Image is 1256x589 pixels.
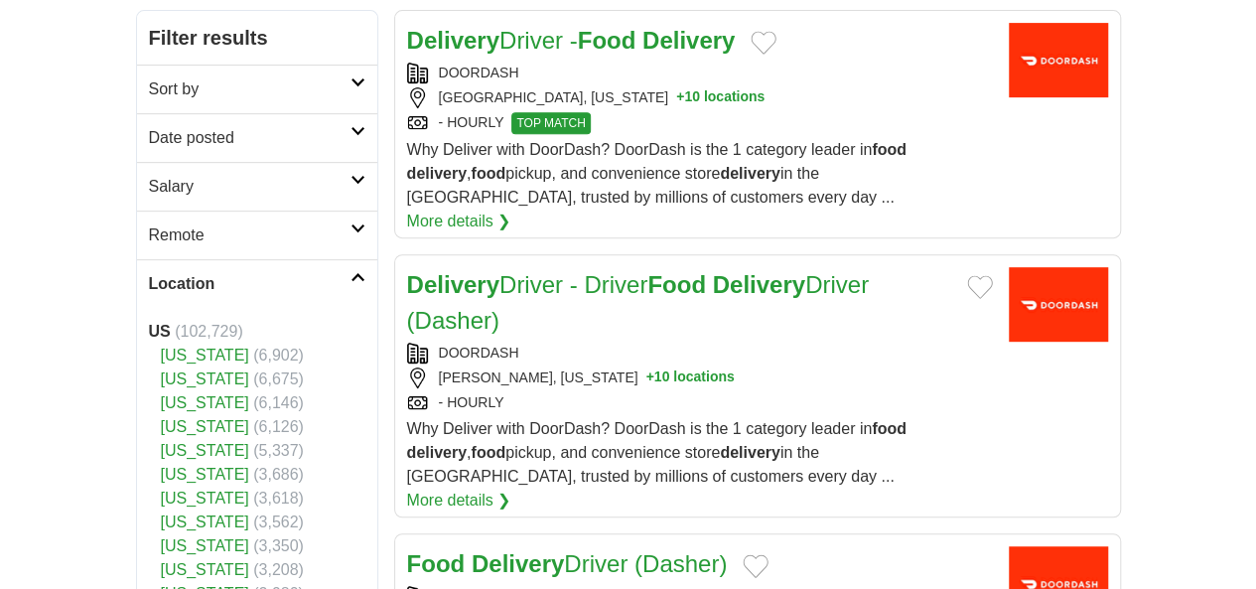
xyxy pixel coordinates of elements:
h2: Filter results [137,11,377,65]
a: More details ❯ [407,489,511,513]
h2: Sort by [149,77,350,101]
strong: US [149,323,171,340]
span: (102,729) [175,323,243,340]
h2: Remote [149,223,350,247]
h2: Date posted [149,126,350,150]
span: (3,562) [253,514,304,530]
span: Why Deliver with DoorDash? DoorDash is the 1 category leader in , pickup, and convenience store i... [407,420,907,485]
div: [PERSON_NAME], [US_STATE] [407,368,993,388]
h2: Salary [149,175,350,199]
strong: food [872,141,907,158]
div: - HOURLY [407,112,993,134]
a: More details ❯ [407,210,511,233]
strong: food [872,420,907,437]
span: (5,337) [253,442,304,459]
a: Location [137,259,377,308]
span: (6,146) [253,394,304,411]
span: Why Deliver with DoorDash? DoorDash is the 1 category leader in , pickup, and convenience store i... [407,141,907,206]
img: Doordash logo [1009,23,1108,97]
button: Add to favorite jobs [751,31,776,55]
strong: delivery [720,165,779,182]
img: Doordash logo [1009,267,1108,342]
a: [US_STATE] [161,394,249,411]
span: TOP MATCH [511,112,590,134]
a: [US_STATE] [161,514,249,530]
button: +10 locations [676,87,765,108]
a: Food DeliveryDriver (Dasher) [407,550,728,577]
a: [US_STATE] [161,490,249,507]
a: [US_STATE] [161,537,249,554]
span: (3,350) [253,537,304,554]
a: DeliveryDriver -Food Delivery [407,27,736,54]
a: [US_STATE] [161,442,249,459]
div: [GEOGRAPHIC_DATA], [US_STATE] [407,87,993,108]
button: Add to favorite jobs [967,275,993,299]
span: (6,126) [253,418,304,435]
a: Date posted [137,113,377,162]
span: + [645,368,653,388]
strong: delivery [407,444,467,461]
a: [US_STATE] [161,370,249,387]
strong: delivery [407,165,467,182]
span: (6,902) [253,347,304,364]
strong: food [471,444,505,461]
button: Add to favorite jobs [743,554,768,578]
a: [US_STATE] [161,347,249,364]
a: [US_STATE] [161,418,249,435]
strong: Delivery [407,27,499,54]
a: [US_STATE] [161,466,249,483]
a: [US_STATE] [161,561,249,578]
span: + [676,87,684,108]
a: Remote [137,211,377,259]
strong: Delivery [472,550,564,577]
a: Sort by [137,65,377,113]
a: Salary [137,162,377,211]
strong: Food [647,271,706,298]
strong: food [471,165,505,182]
strong: Delivery [407,271,499,298]
h2: Location [149,272,350,296]
button: +10 locations [645,368,734,388]
strong: Delivery [713,271,805,298]
strong: Delivery [642,27,735,54]
strong: Food [407,550,466,577]
span: (6,675) [253,370,304,387]
span: (3,686) [253,466,304,483]
a: DOORDASH [439,345,519,361]
a: DeliveryDriver - DriverFood DeliveryDriver (Dasher) [407,271,869,334]
a: DOORDASH [439,65,519,80]
strong: Food [578,27,636,54]
span: (3,618) [253,490,304,507]
div: - HOURLY [407,392,993,413]
span: (3,208) [253,561,304,578]
strong: delivery [720,444,779,461]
